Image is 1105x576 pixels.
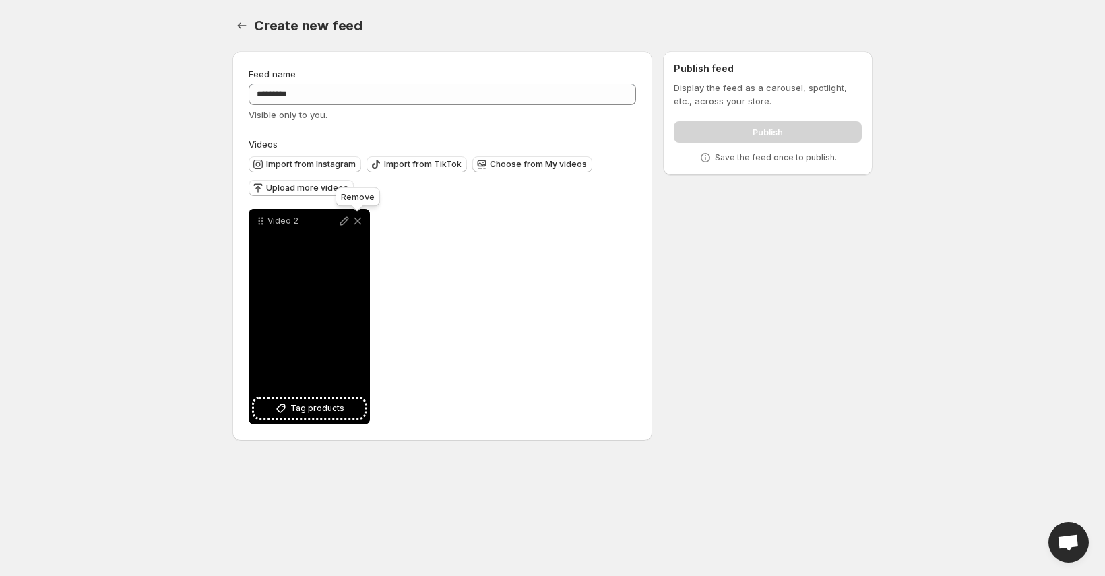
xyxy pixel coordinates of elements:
[266,183,348,193] span: Upload more videos
[674,81,862,108] p: Display the feed as a carousel, spotlight, etc., across your store.
[674,62,862,75] h2: Publish feed
[367,156,467,172] button: Import from TikTok
[249,156,361,172] button: Import from Instagram
[249,180,354,196] button: Upload more videos
[232,16,251,35] button: Settings
[472,156,592,172] button: Choose from My videos
[249,109,327,120] span: Visible only to you.
[1048,522,1089,563] a: Open chat
[490,159,587,170] span: Choose from My videos
[715,152,837,163] p: Save the feed once to publish.
[254,399,365,418] button: Tag products
[249,209,370,424] div: Video 2Tag products
[266,159,356,170] span: Import from Instagram
[384,159,462,170] span: Import from TikTok
[267,216,338,226] p: Video 2
[249,69,296,79] span: Feed name
[249,139,278,150] span: Videos
[254,18,362,34] span: Create new feed
[290,402,344,415] span: Tag products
